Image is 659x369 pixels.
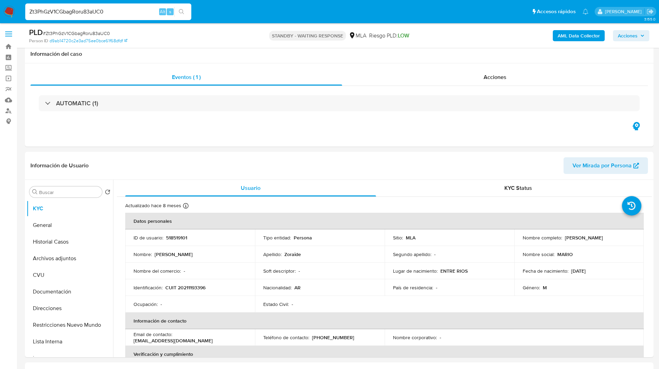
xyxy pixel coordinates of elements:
button: Acciones [613,30,649,41]
p: STANDBY - WAITING RESPONSE [269,31,346,41]
p: M [543,284,547,291]
p: - [292,301,293,307]
button: KYC [27,200,113,217]
button: Direcciones [27,300,113,317]
p: Estado Civil : [263,301,289,307]
b: PLD [29,27,43,38]
button: AML Data Collector [553,30,605,41]
th: Datos personales [125,213,644,229]
p: Nombre corporativo : [393,334,437,341]
p: Soft descriptor : [263,268,296,274]
p: Teléfono de contacto : [263,334,309,341]
button: Historial Casos [27,234,113,250]
button: Ver Mirada por Persona [564,157,648,174]
button: Documentación [27,283,113,300]
button: General [27,217,113,234]
span: KYC Status [504,184,532,192]
p: matiasagustin.white@mercadolibre.com [605,8,644,15]
p: Fecha de nacimiento : [523,268,568,274]
div: AUTOMATIC (1) [39,95,640,111]
h1: Información del caso [30,51,648,58]
p: - [440,334,441,341]
span: Accesos rápidos [537,8,576,15]
p: Segundo apellido : [393,251,431,257]
p: Nacionalidad : [263,284,292,291]
th: Información de contacto [125,313,644,329]
h3: AUTOMATIC (1) [56,99,98,107]
span: s [169,8,171,15]
p: [EMAIL_ADDRESS][DOMAIN_NAME] [134,337,213,344]
span: Usuario [241,184,260,192]
span: # Zt3PhGzV1CGbagRoru83aUC0 [43,30,110,37]
b: Person ID [29,38,48,44]
p: Actualizado hace 8 meses [125,202,181,209]
p: Ocupación : [134,301,158,307]
p: [PHONE_NUMBER] [312,334,354,341]
th: Verificación y cumplimiento [125,346,644,362]
p: MLA [406,235,415,241]
p: Lugar de nacimiento : [393,268,438,274]
p: 518519101 [166,235,187,241]
b: AML Data Collector [558,30,600,41]
p: [DATE] [571,268,586,274]
span: Acciones [484,73,506,81]
button: Archivos adjuntos [27,250,113,267]
button: Buscar [32,189,38,195]
span: LOW [398,32,409,39]
a: Notificaciones [583,9,588,15]
div: MLA [349,32,366,39]
p: Nombre del comercio : [134,268,181,274]
span: Acciones [618,30,638,41]
p: Sitio : [393,235,403,241]
h1: Información de Usuario [30,162,89,169]
p: - [161,301,162,307]
span: Riesgo PLD: [369,32,409,39]
span: Eventos ( 1 ) [172,73,201,81]
p: Tipo entidad : [263,235,291,241]
p: Nombre social : [523,251,555,257]
p: Nombre : [134,251,152,257]
button: Lista Interna [27,333,113,350]
p: Identificación : [134,284,163,291]
button: Items [27,350,113,367]
button: CVU [27,267,113,283]
p: Género : [523,284,540,291]
p: - [299,268,300,274]
a: Salir [647,8,654,15]
p: - [436,284,437,291]
input: Buscar [39,189,99,195]
p: ID de usuario : [134,235,163,241]
span: Ver Mirada por Persona [573,157,632,174]
p: Nombre completo : [523,235,562,241]
p: [PERSON_NAME] [565,235,603,241]
p: MARIO [557,251,573,257]
p: - [184,268,185,274]
a: d9ab14720c2e3ad75ee0bce61f68dfdf [49,38,127,44]
button: search-icon [174,7,189,17]
button: Restricciones Nuevo Mundo [27,317,113,333]
p: Email de contacto : [134,331,172,337]
input: Buscar usuario o caso... [25,7,191,16]
p: - [434,251,436,257]
p: Zoraide [284,251,301,257]
span: Alt [160,8,165,15]
p: CUIT 20211193396 [165,284,205,291]
p: [PERSON_NAME] [155,251,193,257]
button: Volver al orden por defecto [105,189,110,197]
p: AR [294,284,301,291]
p: Persona [294,235,312,241]
p: Apellido : [263,251,282,257]
p: País de residencia : [393,284,433,291]
p: ENTRE RIOS [440,268,468,274]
